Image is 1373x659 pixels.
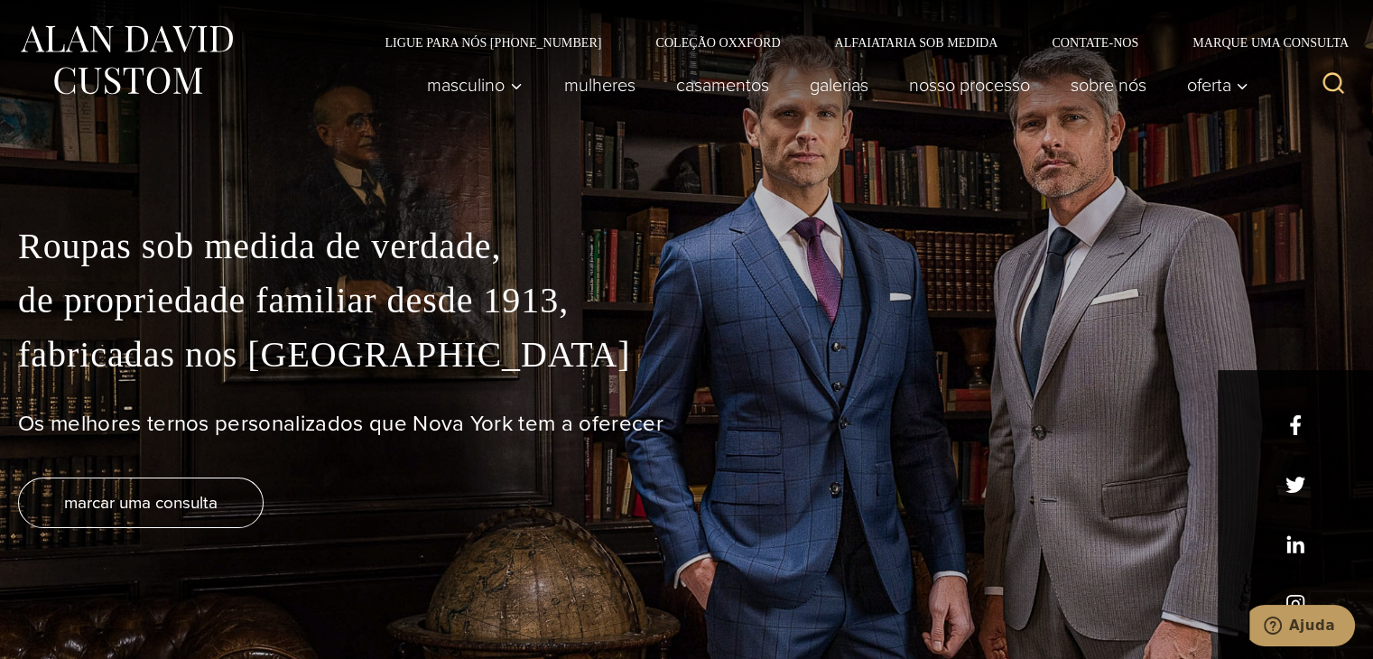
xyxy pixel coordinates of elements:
font: marcar uma consulta [64,489,218,515]
font: mulheres [563,71,635,98]
font: Contate-nos [1052,35,1138,50]
iframe: Abra um widget para que você possa encontrar mais informações [1249,605,1355,650]
button: Ver formulário de pesquisa [1312,63,1355,107]
font: de propriedade familiar desde 1913, [18,280,569,320]
font: Galerias [809,71,867,98]
a: casamentos [655,67,789,103]
font: casamentos [675,71,768,98]
font: Nosso Processo [908,71,1029,98]
nav: Navegação primária [407,67,1258,103]
a: Sobre nós [1050,67,1166,103]
a: Coleção Oxxford [628,36,807,49]
font: fabricadas nos [GEOGRAPHIC_DATA] [18,334,631,375]
font: Coleção Oxxford [655,35,780,50]
font: Os melhores ternos personalizados que Nova York tem a oferecer [18,407,663,440]
a: mulheres [543,67,655,103]
img: Alan David Personalizado [18,20,235,100]
font: Alfaiataria sob medida [834,35,997,50]
a: Contate-nos [1025,36,1165,49]
a: marcar uma consulta [18,478,264,528]
a: Galerias [789,67,888,103]
a: Nosso Processo [888,67,1050,103]
font: Roupas sob medida de verdade, [18,226,501,266]
a: Alfaiataria sob medida [807,36,1025,49]
font: Sobre nós [1070,71,1146,98]
button: Alternar submenu de venda [1166,67,1258,103]
a: Ligue para nós [PHONE_NUMBER] [357,36,628,49]
font: Ligue para nós [PHONE_NUMBER] [385,35,601,50]
nav: Navegação Secundária [357,36,1355,49]
font: Marque uma consulta [1192,35,1349,50]
a: Marque uma consulta [1165,36,1355,49]
button: Alternar submenu masculino [407,67,543,103]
